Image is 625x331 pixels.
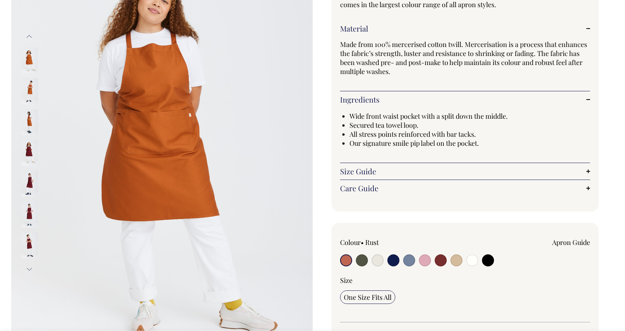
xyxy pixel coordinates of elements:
img: rust [21,47,38,74]
label: Rust [365,238,379,247]
img: burgundy [21,201,38,228]
img: rust [21,109,38,135]
a: Ingredients [340,95,590,104]
img: rust [21,78,38,104]
img: burgundy [21,232,38,258]
a: Size Guide [340,167,590,176]
span: Secured tea towel loop. [349,121,419,130]
div: Size [340,276,590,285]
span: All stress points reinforced with bar tacks. [349,130,476,139]
button: Next [24,261,35,278]
span: One Size Fits All [344,293,392,302]
img: burgundy [21,140,38,166]
span: Our signature smile pip label on the pocket. [349,139,479,148]
button: Previous [24,28,35,45]
a: Care Guide [340,184,590,193]
a: Apron Guide [552,238,590,247]
div: Colour [340,238,440,247]
input: One Size Fits All [340,290,395,304]
a: Material [340,24,590,33]
img: burgundy [21,171,38,197]
span: Made from 100% mercerised cotton twill. Mercerisation is a process that enhances the fabric’s str... [340,40,587,76]
span: Wide front waist pocket with a split down the middle. [349,112,508,121]
span: • [361,238,364,247]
